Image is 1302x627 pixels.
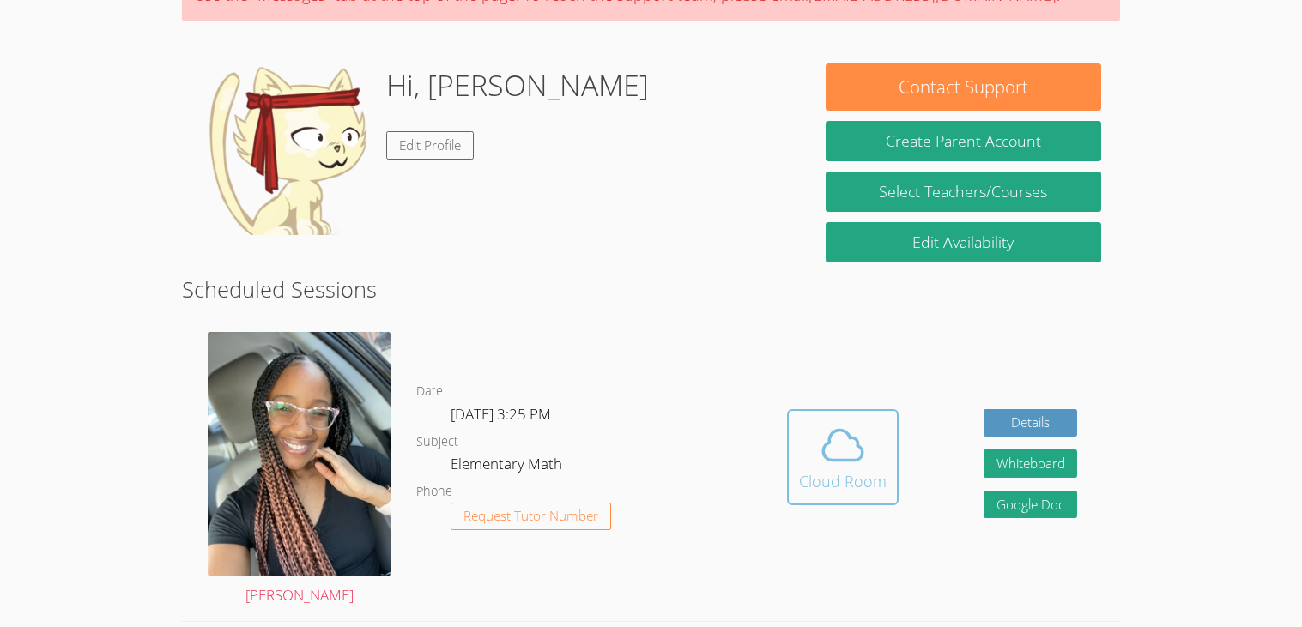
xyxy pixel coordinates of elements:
[451,404,551,424] span: [DATE] 3:25 PM
[451,452,566,481] dd: Elementary Math
[826,172,1100,212] a: Select Teachers/Courses
[984,449,1078,478] button: Whiteboard
[463,509,598,522] span: Request Tutor Number
[787,409,899,505] button: Cloud Room
[208,332,391,576] img: avatar.jpg
[201,63,372,235] img: default.png
[386,63,649,107] h1: Hi, [PERSON_NAME]
[386,131,474,160] a: Edit Profile
[208,332,391,608] a: [PERSON_NAME]
[416,381,443,402] dt: Date
[416,431,458,453] dt: Subject
[984,409,1078,437] a: Details
[826,63,1100,111] button: Contact Support
[416,481,452,503] dt: Phone
[451,503,611,531] button: Request Tutor Number
[799,469,887,493] div: Cloud Room
[826,222,1100,262] a: Edit Availability
[182,273,1119,305] h2: Scheduled Sessions
[826,121,1100,161] button: Create Parent Account
[984,491,1078,519] a: Google Doc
